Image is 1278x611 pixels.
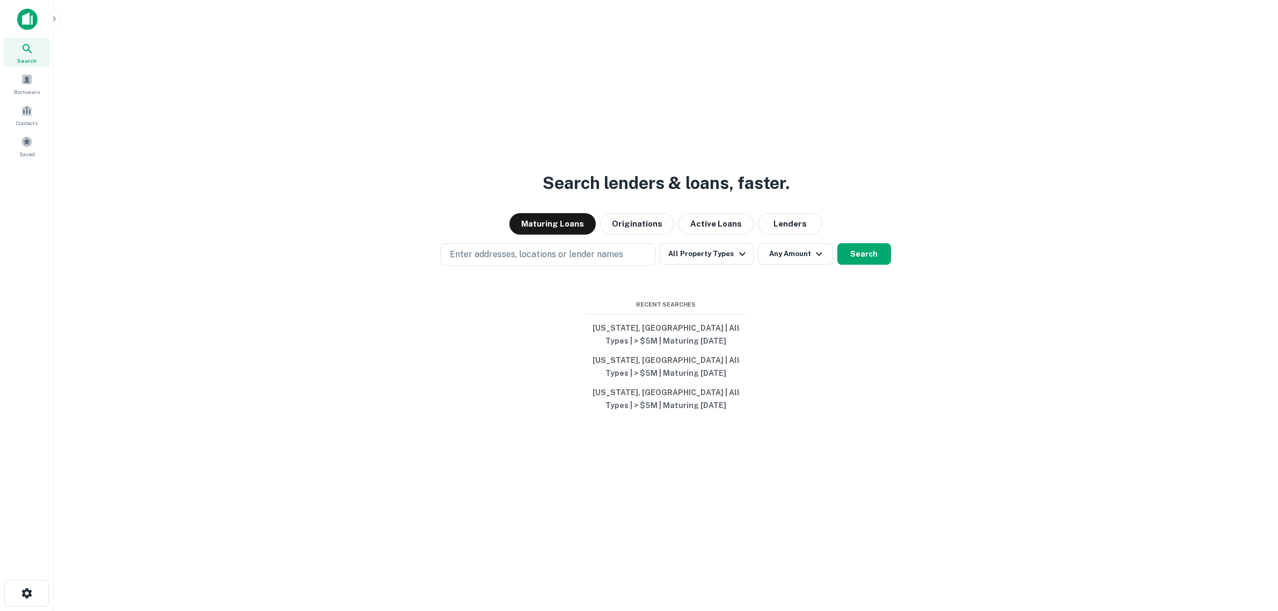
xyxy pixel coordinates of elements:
button: [US_STATE], [GEOGRAPHIC_DATA] | All Types | > $5M | Maturing [DATE] [586,318,747,351]
span: Search [17,56,36,65]
img: capitalize-icon.png [17,9,38,30]
a: Saved [3,132,50,161]
button: Any Amount [758,243,833,265]
a: Search [3,38,50,67]
p: Enter addresses, locations or lender names [450,248,623,261]
button: Active Loans [678,213,754,235]
h3: Search lenders & loans, faster. [543,170,790,196]
span: Saved [19,150,35,158]
button: Search [837,243,891,265]
a: Borrowers [3,69,50,98]
button: [US_STATE], [GEOGRAPHIC_DATA] | All Types | > $5M | Maturing [DATE] [586,351,747,383]
button: Enter addresses, locations or lender names [441,243,655,266]
a: Contacts [3,100,50,129]
button: All Property Types [660,243,753,265]
button: [US_STATE], [GEOGRAPHIC_DATA] | All Types | > $5M | Maturing [DATE] [586,383,747,415]
iframe: Chat Widget [1224,525,1278,577]
button: Maturing Loans [509,213,596,235]
span: Recent Searches [586,300,747,309]
span: Borrowers [14,88,40,96]
button: Lenders [758,213,822,235]
span: Contacts [16,119,38,127]
button: Originations [600,213,674,235]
